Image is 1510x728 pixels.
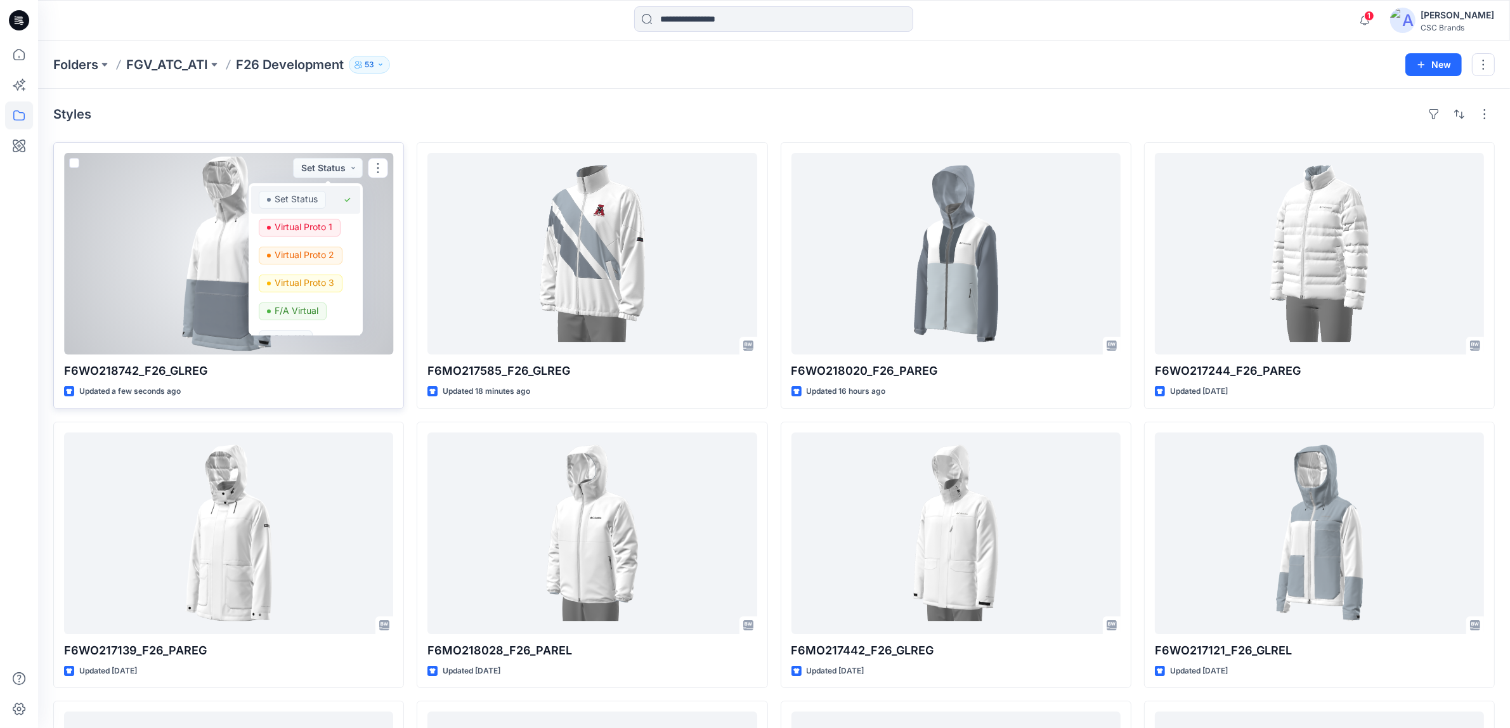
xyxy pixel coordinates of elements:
[427,642,757,660] p: F6MO218028_F26_PAREL
[427,432,757,634] a: F6MO218028_F26_PAREL
[1155,153,1484,354] a: F6WO217244_F26_PAREG
[365,58,374,72] p: 53
[1155,432,1484,634] a: F6WO217121_F26_GLREL
[275,302,318,319] p: F/A Virtual
[1364,11,1374,21] span: 1
[427,362,757,380] p: F6MO217585_F26_GLREG
[64,362,393,380] p: F6WO218742_F26_GLREG
[791,432,1121,634] a: F6MO217442_F26_GLREG
[791,642,1121,660] p: F6MO217442_F26_GLREG
[275,191,318,207] p: Set Status
[53,107,91,122] h4: Styles
[275,219,332,235] p: Virtual Proto 1
[275,275,334,291] p: Virtual Proto 3
[349,56,390,74] button: 53
[1155,642,1484,660] p: F6WO217121_F26_GLREL
[1170,385,1228,398] p: Updated [DATE]
[1405,53,1462,76] button: New
[1155,362,1484,380] p: F6WO217244_F26_PAREG
[807,665,864,678] p: Updated [DATE]
[126,56,208,74] a: FGV_ATC_ATI
[791,362,1121,380] p: F6WO218020_F26_PAREG
[1170,665,1228,678] p: Updated [DATE]
[443,385,530,398] p: Updated 18 minutes ago
[64,153,393,354] a: F6WO218742_F26_GLREG
[236,56,344,74] p: F26 Development
[443,665,500,678] p: Updated [DATE]
[64,432,393,634] a: F6WO217139_F26_PAREG
[79,665,137,678] p: Updated [DATE]
[275,330,304,347] p: BLOCK
[807,385,886,398] p: Updated 16 hours ago
[79,385,181,398] p: Updated a few seconds ago
[1421,23,1494,32] div: CSC Brands
[53,56,98,74] a: Folders
[427,153,757,354] a: F6MO217585_F26_GLREG
[64,642,393,660] p: F6WO217139_F26_PAREG
[275,247,334,263] p: Virtual Proto 2
[791,153,1121,354] a: F6WO218020_F26_PAREG
[1390,8,1416,33] img: avatar
[1421,8,1494,23] div: [PERSON_NAME]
